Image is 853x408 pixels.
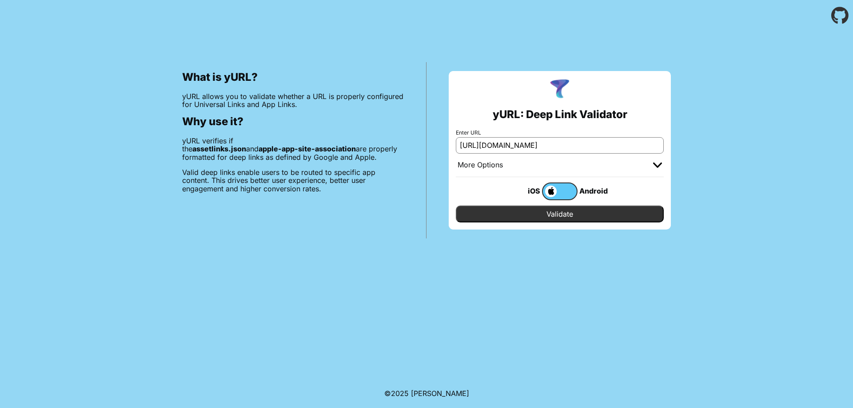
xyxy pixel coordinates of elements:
[182,137,404,161] p: yURL verifies if the and are properly formatted for deep links as defined by Google and Apple.
[456,130,664,136] label: Enter URL
[259,144,356,153] b: apple-app-site-association
[192,144,246,153] b: assetlinks.json
[182,71,404,83] h2: What is yURL?
[411,389,469,398] a: Michael Ibragimchayev's Personal Site
[456,137,664,153] input: e.g. https://app.chayev.com/xyx
[458,161,503,170] div: More Options
[182,92,404,109] p: yURL allows you to validate whether a URL is properly configured for Universal Links and App Links.
[182,168,404,193] p: Valid deep links enable users to be routed to specific app content. This drives better user exper...
[548,78,571,101] img: yURL Logo
[182,115,404,128] h2: Why use it?
[506,185,542,197] div: iOS
[493,108,627,121] h2: yURL: Deep Link Validator
[391,389,409,398] span: 2025
[653,162,662,168] img: chevron
[456,206,664,222] input: Validate
[578,185,613,197] div: Android
[384,379,469,408] footer: ©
